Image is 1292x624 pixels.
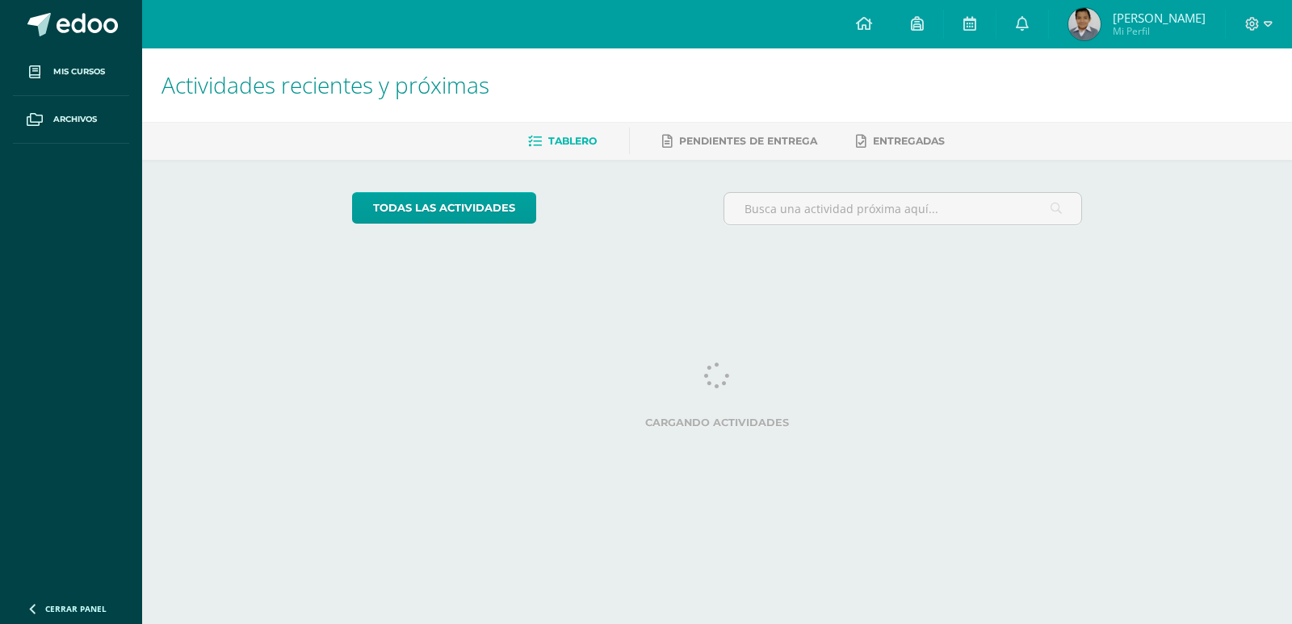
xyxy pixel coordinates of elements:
input: Busca una actividad próxima aquí... [724,193,1082,224]
a: todas las Actividades [352,192,536,224]
span: Cerrar panel [45,603,107,614]
span: Tablero [548,135,597,147]
label: Cargando actividades [352,417,1083,429]
span: Actividades recientes y próximas [161,69,489,100]
a: Entregadas [856,128,945,154]
a: Archivos [13,96,129,144]
a: Tablero [528,128,597,154]
span: Mi Perfil [1113,24,1206,38]
span: Mis cursos [53,65,105,78]
span: [PERSON_NAME] [1113,10,1206,26]
span: Archivos [53,113,97,126]
a: Mis cursos [13,48,129,96]
span: Entregadas [873,135,945,147]
img: 9090122ddd464bb4524921a6a18966bf.png [1068,8,1101,40]
span: Pendientes de entrega [679,135,817,147]
a: Pendientes de entrega [662,128,817,154]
